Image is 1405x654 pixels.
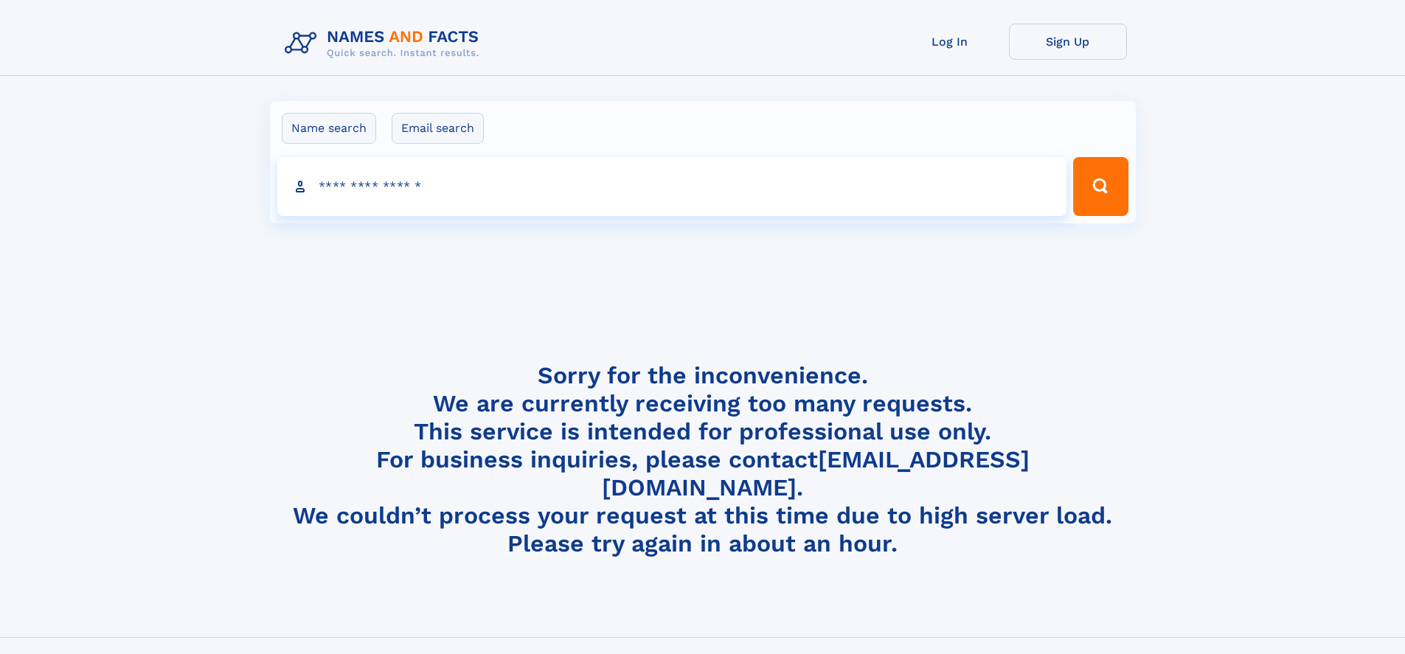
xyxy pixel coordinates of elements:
[392,113,484,144] label: Email search
[1009,24,1127,60] a: Sign Up
[602,445,1030,501] a: [EMAIL_ADDRESS][DOMAIN_NAME]
[279,24,491,63] img: Logo Names and Facts
[277,157,1067,216] input: search input
[1073,157,1128,216] button: Search Button
[279,361,1127,558] h4: Sorry for the inconvenience. We are currently receiving too many requests. This service is intend...
[282,113,376,144] label: Name search
[891,24,1009,60] a: Log In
